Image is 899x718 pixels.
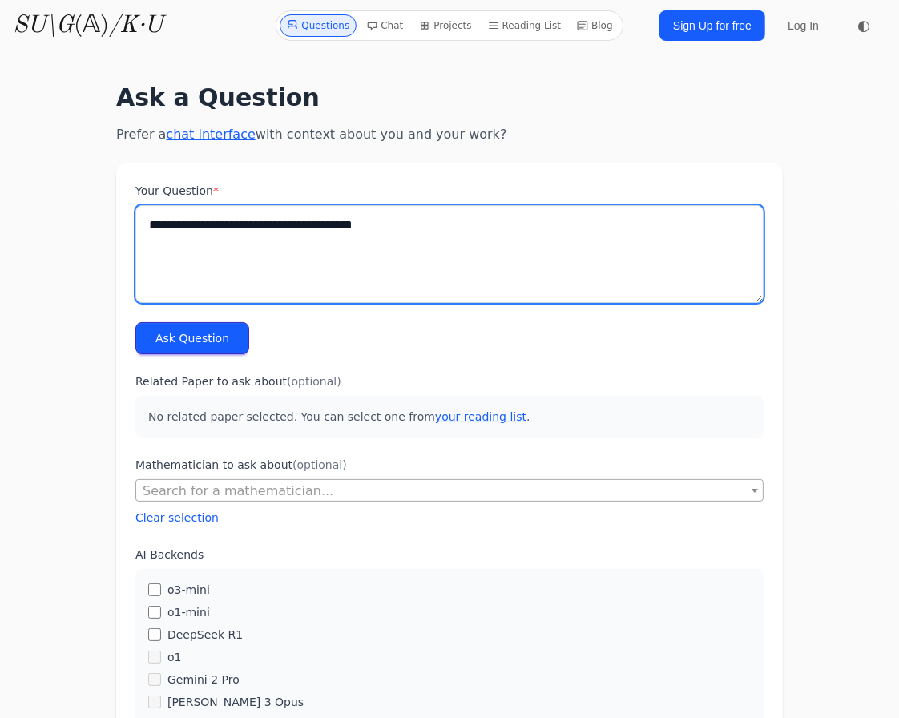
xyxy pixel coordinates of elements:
[136,480,763,502] span: Search for a mathematician...
[292,458,347,471] span: (optional)
[116,83,783,112] h1: Ask a Question
[135,510,219,526] button: Clear selection
[360,14,409,37] a: Chat
[167,649,181,665] label: o1
[135,479,764,502] span: Search for a mathematician...
[435,410,526,423] a: your reading list
[135,457,764,473] label: Mathematician to ask about
[167,672,240,688] label: Gemini 2 Pro
[280,14,357,37] a: Questions
[167,627,243,643] label: DeepSeek R1
[135,183,764,199] label: Your Question
[135,322,249,354] button: Ask Question
[167,694,304,710] label: [PERSON_NAME] 3 Opus
[135,373,764,389] label: Related Paper to ask about
[778,11,828,40] a: Log In
[13,14,74,38] i: SU\G
[13,11,163,40] a: SU\G(𝔸)/K·U
[287,375,341,388] span: (optional)
[143,483,333,498] span: Search for a mathematician...
[116,125,783,144] p: Prefer a with context about you and your work?
[413,14,478,37] a: Projects
[659,10,765,41] a: Sign Up for free
[848,10,880,42] button: ◐
[167,582,210,598] label: o3-mini
[570,14,619,37] a: Blog
[857,18,870,33] span: ◐
[135,547,764,563] label: AI Backends
[482,14,568,37] a: Reading List
[135,396,764,438] p: No related paper selected. You can select one from .
[166,127,255,142] a: chat interface
[109,14,163,38] i: /K·U
[167,604,210,620] label: o1-mini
